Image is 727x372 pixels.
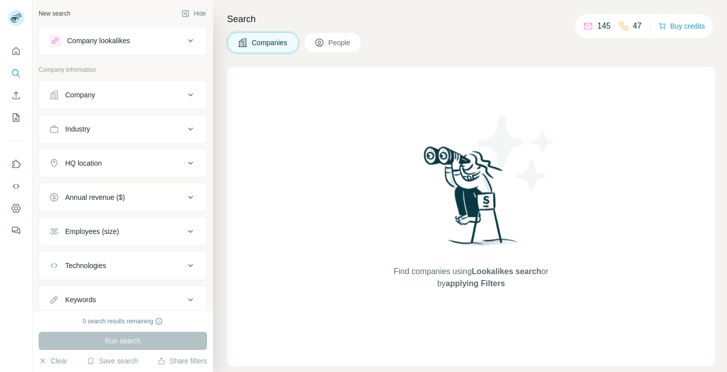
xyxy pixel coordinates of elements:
[65,192,125,202] div: Annual revenue ($)
[8,86,24,104] button: Enrich CSV
[39,254,207,278] button: Technologies
[39,356,67,366] button: Clear
[65,295,96,305] div: Keywords
[8,64,24,82] button: Search
[39,83,207,107] button: Company
[39,288,207,312] button: Keywords
[328,38,351,48] span: People
[472,267,541,276] span: Lookalikes search
[39,185,207,209] button: Annual revenue ($)
[471,107,562,198] img: Surfe Illustration - Stars
[157,356,207,366] button: Share filters
[83,317,163,326] div: 0 search results remaining
[633,20,642,32] p: 47
[87,356,138,366] button: Save search
[174,6,213,21] button: Hide
[597,20,611,32] p: 145
[39,9,70,18] div: New search
[39,219,207,243] button: Employees (size)
[65,226,119,236] div: Employees (size)
[658,19,705,33] button: Buy credits
[65,90,95,100] div: Company
[8,108,24,127] button: My lists
[39,151,207,175] button: HQ location
[8,42,24,60] button: Quick start
[65,158,102,168] div: HQ location
[227,12,715,26] h4: Search
[419,144,523,256] img: Surfe Illustration - Woman searching with binoculars
[65,124,90,134] div: Industry
[446,279,505,288] span: applying Filters
[39,117,207,141] button: Industry
[8,221,24,239] button: Feedback
[391,266,551,290] span: Find companies using or by
[8,199,24,217] button: Dashboard
[39,65,207,74] p: Company information
[39,29,207,53] button: Company lookalikes
[8,177,24,195] button: Use Surfe API
[8,155,24,173] button: Use Surfe on LinkedIn
[65,261,106,271] div: Technologies
[252,38,288,48] span: Companies
[67,36,130,46] div: Company lookalikes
